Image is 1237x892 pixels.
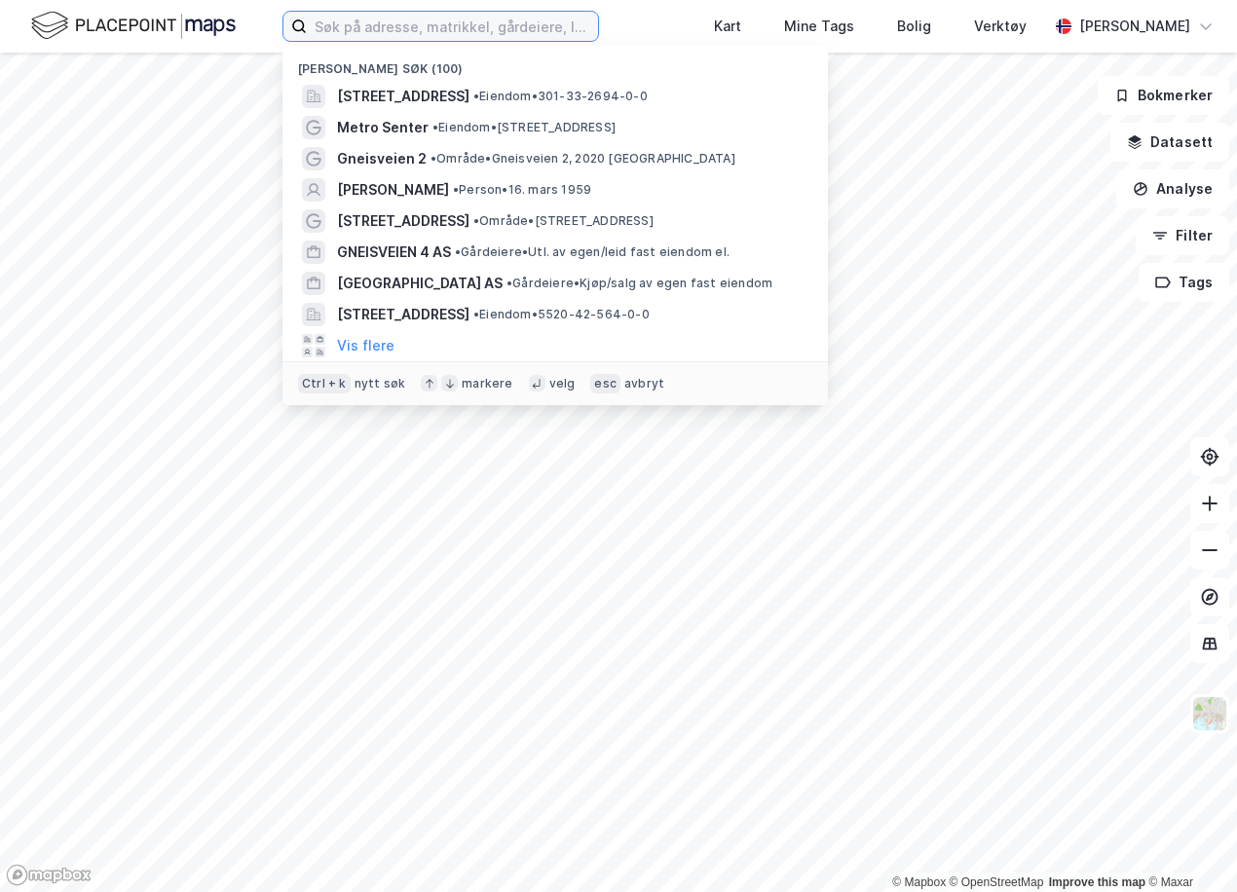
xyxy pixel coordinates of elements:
span: Gneisveien 2 [337,147,427,170]
span: [PERSON_NAME] [337,178,449,202]
a: OpenStreetMap [950,875,1044,889]
button: Vis flere [337,334,394,357]
button: Filter [1136,216,1229,255]
span: [STREET_ADDRESS] [337,209,469,233]
span: • [455,244,461,259]
div: Mine Tags [784,15,854,38]
div: Verktøy [974,15,1027,38]
iframe: Chat Widget [1140,799,1237,892]
span: Område • [STREET_ADDRESS] [473,213,654,229]
span: Gårdeiere • Utl. av egen/leid fast eiendom el. [455,244,730,260]
span: Eiendom • [STREET_ADDRESS] [432,120,616,135]
div: Bolig [897,15,931,38]
span: Gårdeiere • Kjøp/salg av egen fast eiendom [506,276,772,291]
span: • [473,213,479,228]
span: • [506,276,512,290]
span: • [453,182,459,197]
div: [PERSON_NAME] [1079,15,1190,38]
div: [PERSON_NAME] søk (100) [282,46,828,81]
div: Kontrollprogram for chat [1140,799,1237,892]
span: Eiendom • 5520-42-564-0-0 [473,307,650,322]
span: Eiendom • 301-33-2694-0-0 [473,89,648,104]
span: • [431,151,436,166]
span: [STREET_ADDRESS] [337,303,469,326]
div: velg [549,376,576,391]
div: nytt søk [355,376,406,391]
button: Tags [1139,263,1229,302]
img: logo.f888ab2527a4732fd821a326f86c7f29.svg [31,9,236,43]
button: Datasett [1110,123,1229,162]
span: [GEOGRAPHIC_DATA] AS [337,272,503,295]
span: • [432,120,438,134]
button: Analyse [1116,169,1229,208]
span: Person • 16. mars 1959 [453,182,591,198]
a: Improve this map [1049,875,1145,889]
button: Bokmerker [1098,76,1229,115]
input: Søk på adresse, matrikkel, gårdeiere, leietakere eller personer [307,12,598,41]
span: GNEISVEIEN 4 AS [337,241,451,264]
div: avbryt [624,376,664,391]
span: Metro Senter [337,116,429,139]
span: [STREET_ADDRESS] [337,85,469,108]
span: Område • Gneisveien 2, 2020 [GEOGRAPHIC_DATA] [431,151,735,167]
a: Mapbox homepage [6,864,92,886]
a: Mapbox [892,875,946,889]
div: Kart [714,15,741,38]
div: markere [462,376,512,391]
img: Z [1191,695,1228,732]
span: • [473,89,479,103]
span: • [473,307,479,321]
div: esc [590,374,620,393]
div: Ctrl + k [298,374,351,393]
